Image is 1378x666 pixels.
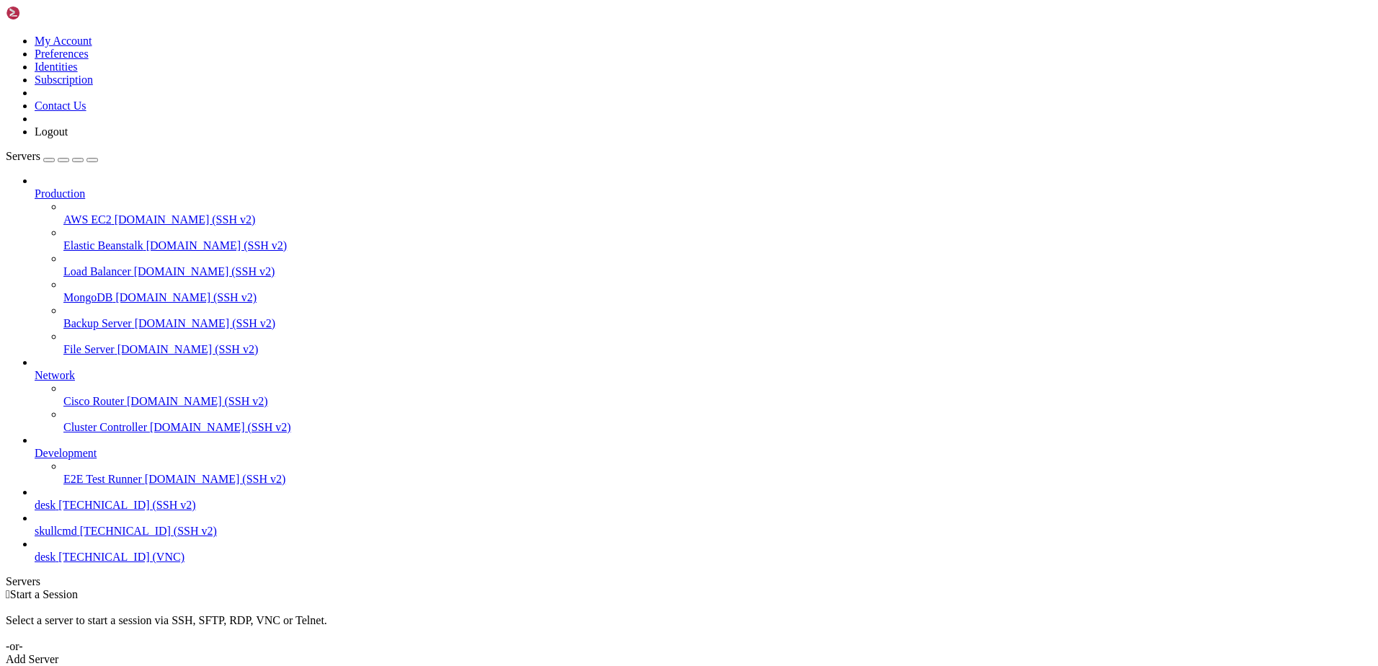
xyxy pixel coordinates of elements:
li: Elastic Beanstalk [DOMAIN_NAME] (SSH v2) [63,226,1372,252]
li: Cluster Controller [DOMAIN_NAME] (SSH v2) [63,408,1372,434]
a: skullcmd [TECHNICAL_ID] (SSH v2) [35,525,1372,538]
span: Servers [6,150,40,162]
div: Select a server to start a session via SSH, SFTP, RDP, VNC or Telnet. -or- [6,601,1372,653]
a: Development [35,447,1372,460]
a: Cluster Controller [DOMAIN_NAME] (SSH v2) [63,421,1372,434]
span: [DOMAIN_NAME] (SSH v2) [127,395,268,407]
div: Servers [6,575,1372,588]
a: Subscription [35,74,93,86]
li: AWS EC2 [DOMAIN_NAME] (SSH v2) [63,200,1372,226]
span: E2E Test Runner [63,473,142,485]
a: Contact Us [35,99,86,112]
li: Production [35,174,1372,356]
span: [DOMAIN_NAME] (SSH v2) [117,343,259,355]
span: Load Balancer [63,265,131,277]
li: skullcmd [TECHNICAL_ID] (SSH v2) [35,512,1372,538]
li: Cisco Router [DOMAIN_NAME] (SSH v2) [63,382,1372,408]
span:  [6,588,10,600]
span: File Server [63,343,115,355]
span: MongoDB [63,291,112,303]
a: Cisco Router [DOMAIN_NAME] (SSH v2) [63,395,1372,408]
li: desk [TECHNICAL_ID] (SSH v2) [35,486,1372,512]
li: File Server [DOMAIN_NAME] (SSH v2) [63,330,1372,356]
span: [DOMAIN_NAME] (SSH v2) [135,317,276,329]
span: Cisco Router [63,395,124,407]
a: Elastic Beanstalk [DOMAIN_NAME] (SSH v2) [63,239,1372,252]
a: File Server [DOMAIN_NAME] (SSH v2) [63,343,1372,356]
li: Load Balancer [DOMAIN_NAME] (SSH v2) [63,252,1372,278]
img: Shellngn [6,6,89,20]
span: Cluster Controller [63,421,147,433]
a: My Account [35,35,92,47]
a: Production [35,187,1372,200]
span: Backup Server [63,317,132,329]
span: Elastic Beanstalk [63,239,143,252]
span: skullcmd [35,525,77,537]
li: MongoDB [DOMAIN_NAME] (SSH v2) [63,278,1372,304]
span: [DOMAIN_NAME] (SSH v2) [146,239,288,252]
a: Servers [6,150,98,162]
a: Identities [35,61,78,73]
span: [TECHNICAL_ID] (SSH v2) [80,525,217,537]
a: desk [TECHNICAL_ID] (SSH v2) [35,499,1372,512]
span: [TECHNICAL_ID] (VNC) [58,551,185,563]
span: [DOMAIN_NAME] (SSH v2) [134,265,275,277]
span: [DOMAIN_NAME] (SSH v2) [115,213,256,226]
li: Backup Server [DOMAIN_NAME] (SSH v2) [63,304,1372,330]
span: [DOMAIN_NAME] (SSH v2) [150,421,291,433]
span: Network [35,369,75,381]
span: AWS EC2 [63,213,112,226]
a: MongoDB [DOMAIN_NAME] (SSH v2) [63,291,1372,304]
a: AWS EC2 [DOMAIN_NAME] (SSH v2) [63,213,1372,226]
a: E2E Test Runner [DOMAIN_NAME] (SSH v2) [63,473,1372,486]
li: Network [35,356,1372,434]
span: Development [35,447,97,459]
a: Load Balancer [DOMAIN_NAME] (SSH v2) [63,265,1372,278]
span: [DOMAIN_NAME] (SSH v2) [145,473,286,485]
a: desk [TECHNICAL_ID] (VNC) [35,551,1372,564]
a: Preferences [35,48,89,60]
div: Add Server [6,653,1372,666]
span: [DOMAIN_NAME] (SSH v2) [115,291,257,303]
span: [TECHNICAL_ID] (SSH v2) [58,499,195,511]
span: Start a Session [10,588,78,600]
span: Production [35,187,85,200]
a: Backup Server [DOMAIN_NAME] (SSH v2) [63,317,1372,330]
span: desk [35,551,55,563]
span: desk [35,499,55,511]
li: desk [TECHNICAL_ID] (VNC) [35,538,1372,564]
a: Logout [35,125,68,138]
a: Network [35,369,1372,382]
li: E2E Test Runner [DOMAIN_NAME] (SSH v2) [63,460,1372,486]
li: Development [35,434,1372,486]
